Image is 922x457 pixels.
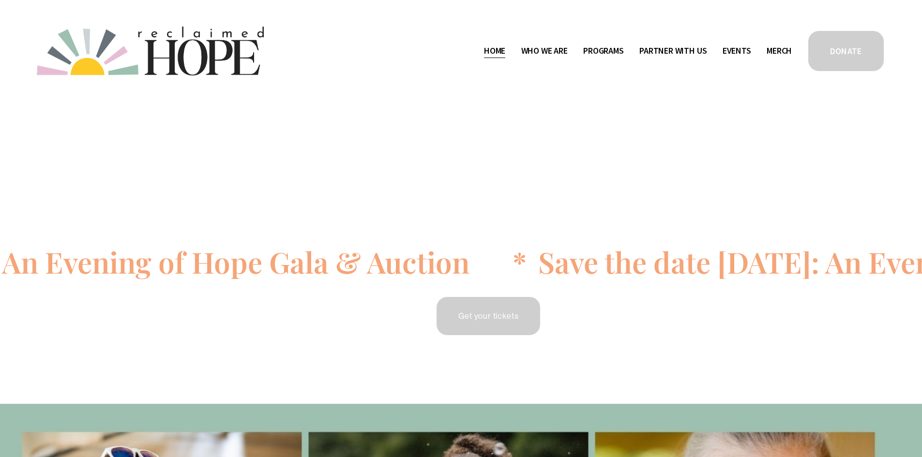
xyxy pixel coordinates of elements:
[639,44,707,59] a: folder dropdown
[583,44,624,59] a: folder dropdown
[639,44,707,58] span: Partner With Us
[807,29,885,73] a: DONATE
[521,44,568,59] a: folder dropdown
[484,44,505,59] a: Home
[723,44,751,59] a: Events
[767,44,792,59] a: Merch
[37,27,264,75] img: Reclaimed Hope Initiative
[521,44,568,58] span: Who We Are
[583,44,624,58] span: Programs
[435,295,542,337] a: Get your tickets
